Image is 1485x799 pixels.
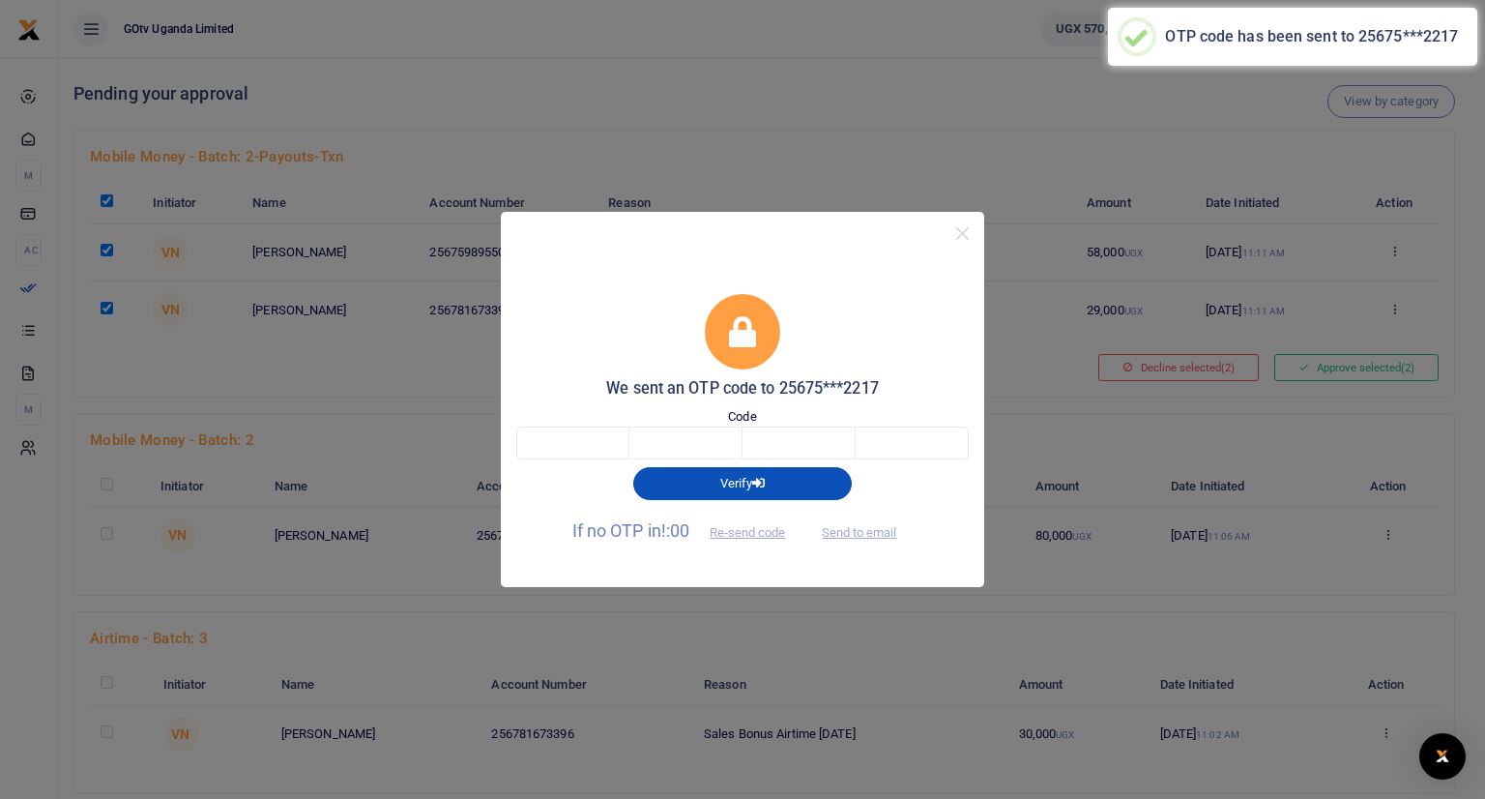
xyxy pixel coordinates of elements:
[633,467,852,500] button: Verify
[661,520,689,541] span: !:00
[728,407,756,427] label: Code
[516,379,969,399] h5: We sent an OTP code to 25675***2217
[948,220,976,248] button: Close
[572,520,802,541] span: If no OTP in
[1419,733,1466,780] div: Open Intercom Messenger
